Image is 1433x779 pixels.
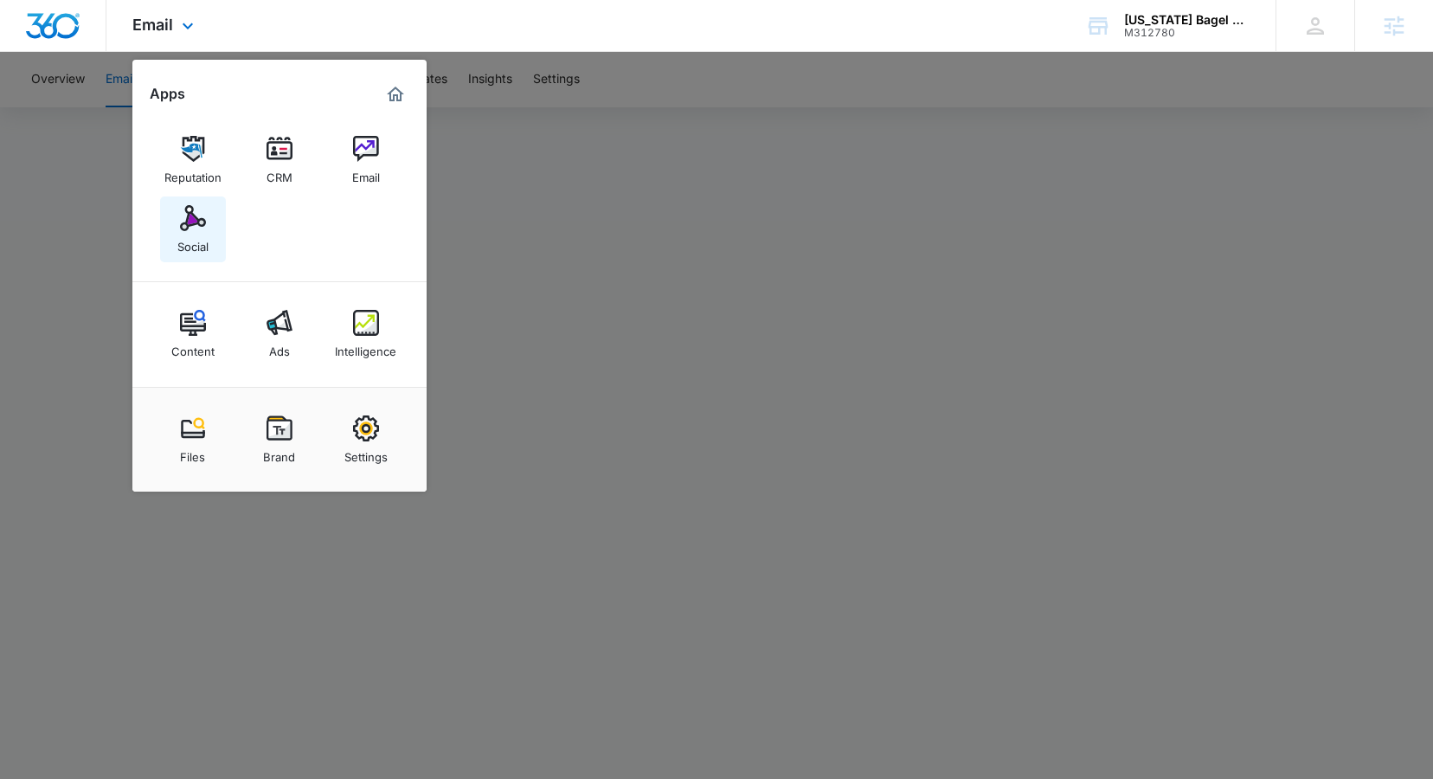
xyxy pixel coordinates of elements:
[160,127,226,193] a: Reputation
[344,441,388,464] div: Settings
[180,441,205,464] div: Files
[333,127,399,193] a: Email
[247,301,312,367] a: Ads
[150,86,185,102] h2: Apps
[1124,13,1250,27] div: account name
[160,196,226,262] a: Social
[247,407,312,473] a: Brand
[263,441,295,464] div: Brand
[247,127,312,193] a: CRM
[177,231,209,254] div: Social
[171,336,215,358] div: Content
[333,407,399,473] a: Settings
[267,162,292,184] div: CRM
[1124,27,1250,39] div: account id
[333,301,399,367] a: Intelligence
[132,16,173,34] span: Email
[164,162,222,184] div: Reputation
[335,336,396,358] div: Intelligence
[352,162,380,184] div: Email
[269,336,290,358] div: Ads
[382,80,409,108] a: Marketing 360® Dashboard
[160,301,226,367] a: Content
[160,407,226,473] a: Files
